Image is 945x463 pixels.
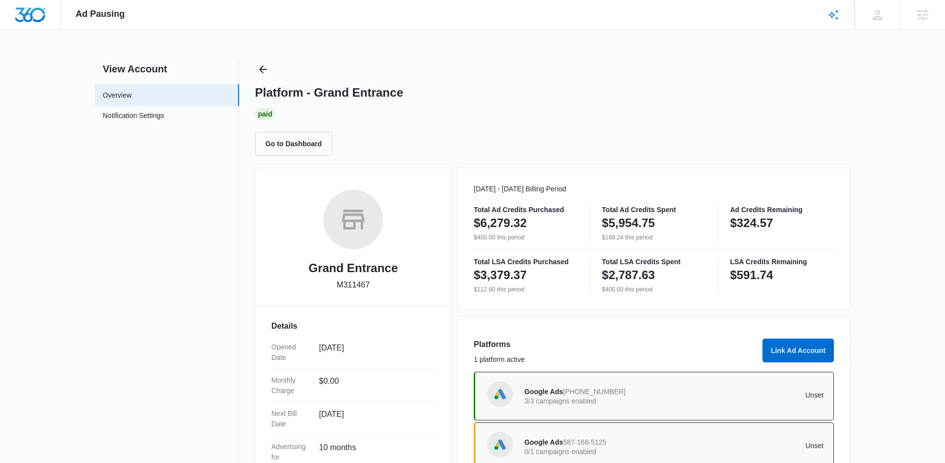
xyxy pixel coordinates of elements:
h3: Platforms [474,339,756,350]
p: 0/1 campaigns enabled [524,448,674,455]
p: $324.57 [730,215,773,231]
dd: 10 months [319,442,427,463]
p: $3,379.37 [474,267,527,283]
dt: Opened Date [271,342,311,363]
p: Unset [674,442,824,449]
p: LSA Credits Remaining [730,258,834,265]
p: M311467 [337,279,370,291]
p: Unset [674,392,824,399]
h3: Details [271,320,435,332]
a: Go to Dashboard [255,139,338,148]
h2: View Account [95,61,239,76]
dd: [DATE] [319,342,427,363]
img: Google Ads [493,437,507,452]
p: $591.74 [730,267,773,283]
dt: Next Bill Date [271,408,311,429]
dt: Monthly Charge [271,375,311,396]
p: $5,954.75 [602,215,655,231]
p: Total LSA Credits Purchased [474,258,577,265]
button: Link Ad Account [762,339,834,362]
span: Ad Pausing [76,9,125,19]
p: Ad Credits Remaining [730,206,834,213]
p: $188.24 this period [602,233,705,242]
a: Google AdsGoogle Ads[PHONE_NUMBER]3/3 campaigns enabledUnset [474,372,834,420]
p: Total Ad Credits Purchased [474,206,577,213]
h2: Grand Entrance [309,259,398,277]
h1: Platform - Grand Entrance [255,85,403,100]
p: $6,279.32 [474,215,527,231]
a: Overview [103,90,131,101]
div: Monthly Charge$0.00 [271,369,435,403]
span: Google Ads [524,388,563,396]
p: $400.00 this period [602,285,705,294]
img: Google Ads [493,387,507,402]
p: Total LSA Credits Spent [602,258,705,265]
div: Opened Date[DATE] [271,336,435,369]
a: Notification Settings [103,111,164,123]
div: Next Bill Date[DATE] [271,403,435,436]
dd: $0.00 [319,375,427,396]
div: Paid [255,108,275,120]
p: Total Ad Credits Spent [602,206,705,213]
p: $400.00 this period [474,233,577,242]
dd: [DATE] [319,408,427,429]
dt: Advertising for [271,442,311,463]
button: Back [255,61,271,77]
p: 1 platform active [474,354,756,365]
span: Google Ads [524,438,563,446]
span: [PHONE_NUMBER] [563,388,626,396]
p: $112.90 this period [474,285,577,294]
p: [DATE] - [DATE] Billing Period [474,184,834,194]
p: $2,787.63 [602,267,655,283]
span: 587-168-5125 [563,438,606,446]
button: Go to Dashboard [255,132,332,156]
p: 3/3 campaigns enabled [524,398,674,405]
